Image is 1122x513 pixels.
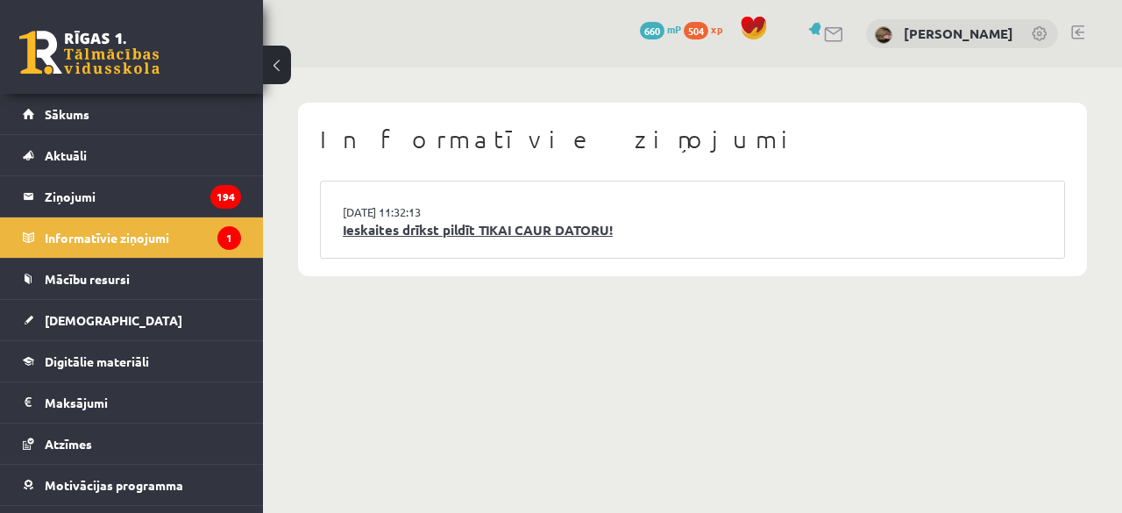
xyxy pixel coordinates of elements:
[23,424,241,464] a: Atzīmes
[23,217,241,258] a: Informatīvie ziņojumi1
[45,312,182,328] span: [DEMOGRAPHIC_DATA]
[640,22,681,36] a: 660 mP
[904,25,1013,42] a: [PERSON_NAME]
[217,226,241,250] i: 1
[23,135,241,175] a: Aktuāli
[23,300,241,340] a: [DEMOGRAPHIC_DATA]
[23,94,241,134] a: Sākums
[23,382,241,423] a: Maksājumi
[23,176,241,217] a: Ziņojumi194
[684,22,708,39] span: 504
[667,22,681,36] span: mP
[23,341,241,381] a: Digitālie materiāli
[45,176,241,217] legend: Ziņojumi
[45,436,92,452] span: Atzīmes
[23,259,241,299] a: Mācību resursi
[45,477,183,493] span: Motivācijas programma
[711,22,722,36] span: xp
[320,125,1065,154] h1: Informatīvie ziņojumi
[210,185,241,209] i: 194
[45,217,241,258] legend: Informatīvie ziņojumi
[343,220,1042,240] a: Ieskaites drīkst pildīt TIKAI CAUR DATORU!
[875,26,892,44] img: Madara Elza Ziediņa
[45,382,241,423] legend: Maksājumi
[343,203,474,221] a: [DATE] 11:32:13
[45,353,149,369] span: Digitālie materiāli
[45,271,130,287] span: Mācību resursi
[45,147,87,163] span: Aktuāli
[45,106,89,122] span: Sākums
[640,22,664,39] span: 660
[19,31,160,75] a: Rīgas 1. Tālmācības vidusskola
[684,22,731,36] a: 504 xp
[23,465,241,505] a: Motivācijas programma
